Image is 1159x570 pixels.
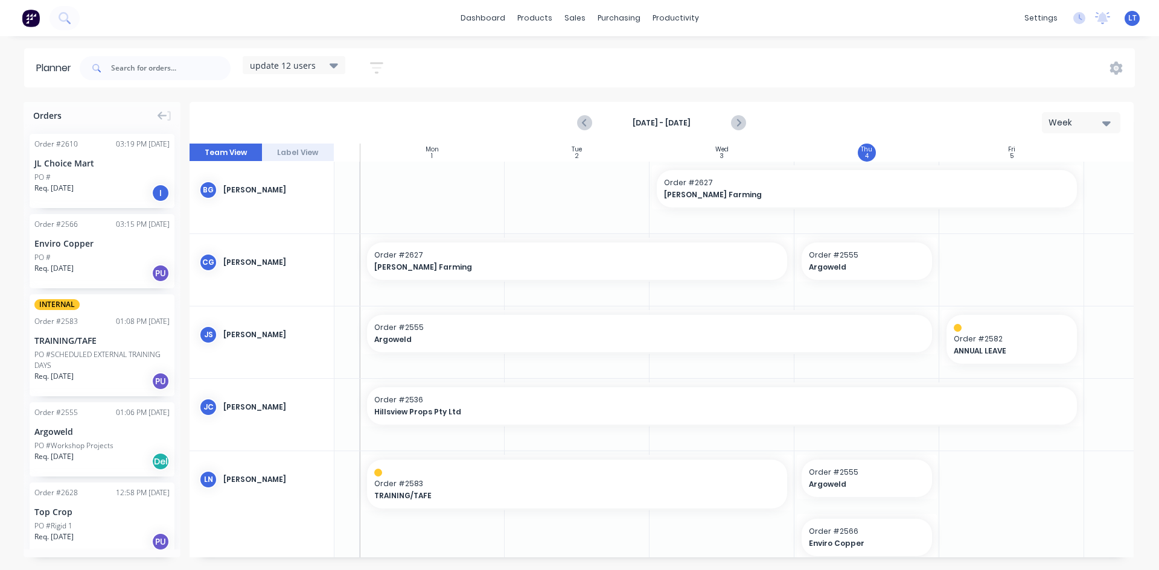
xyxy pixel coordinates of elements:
span: TRAINING/TAFE [374,490,739,501]
span: [PERSON_NAME] Farming [664,189,1029,200]
input: Search for orders... [111,56,231,80]
span: Order # 2627 [374,250,780,261]
img: Factory [22,9,40,27]
div: 1 [431,153,433,159]
div: PO # [34,172,51,183]
span: Enviro Copper [809,538,913,549]
span: ANNUAL LEAVE [954,346,1058,356]
span: Req. [DATE] [34,531,74,542]
div: Fri [1008,146,1015,153]
span: [PERSON_NAME] Farming [374,262,739,273]
button: Team View [190,144,262,162]
strong: [DATE] - [DATE] [601,118,722,128]
span: Order # 2555 [374,322,925,333]
button: Week [1042,112,1120,133]
div: Tue [572,146,582,153]
span: Req. [DATE] [34,371,74,382]
div: [PERSON_NAME] [223,402,324,413]
div: Enviro Copper [34,237,170,250]
div: [PERSON_NAME] [223,329,324,340]
span: Argoweld [374,334,870,345]
div: Top Crop [34,505,170,518]
div: PU [152,264,170,282]
div: PO #SCHEDULED EXTERNAL TRAINING DAYS [34,349,170,371]
div: 01:06 PM [DATE] [116,407,170,418]
div: 5 [1010,153,1014,159]
span: Order # 2555 [809,467,925,478]
div: Thu [861,146,872,153]
div: sales [558,9,592,27]
div: I [152,184,170,202]
div: 01:08 PM [DATE] [116,316,170,327]
span: Order # 2555 [809,250,925,261]
span: Argoweld [809,262,913,273]
div: PO #Workshop Projects [34,440,113,451]
div: BG [199,181,217,199]
div: Order # 2610 [34,139,78,150]
span: Req. [DATE] [34,263,74,274]
div: [PERSON_NAME] [223,474,324,485]
div: [PERSON_NAME] [223,185,324,195]
div: 03:19 PM [DATE] [116,139,170,150]
div: PO # [34,252,51,263]
span: Order # 2582 [954,334,1070,344]
div: 03:15 PM [DATE] [116,219,170,230]
div: Order # 2628 [34,487,78,498]
div: purchasing [592,9,647,27]
button: Label View [262,144,334,162]
div: 3 [720,153,724,159]
div: Order # 2566 [34,219,78,230]
div: 4 [865,153,869,159]
div: PO #Rigid 1 [34,521,72,531]
div: Argoweld [34,425,170,438]
span: Order # 2566 [809,526,925,537]
div: 12:58 PM [DATE] [116,487,170,498]
div: 2 [575,153,579,159]
div: Planner [36,61,77,75]
div: JL Choice Mart [34,157,170,169]
div: settings [1018,9,1064,27]
div: products [511,9,558,27]
div: Week [1049,116,1104,129]
span: Order # 2536 [374,394,1070,405]
span: Orders [33,109,62,122]
span: Req. [DATE] [34,451,74,462]
div: Order # 2583 [34,316,78,327]
div: PU [152,372,170,390]
span: INTERNAL [34,299,80,310]
div: JC [199,398,217,416]
div: TRAINING/TAFE [34,334,170,347]
span: Order # 2627 [664,177,1070,188]
span: Argoweld [809,479,913,490]
span: update 12 users [250,59,316,72]
div: Mon [426,146,439,153]
div: LN [199,470,217,489]
span: LT [1128,13,1137,24]
div: Wed [715,146,729,153]
span: Req. [DATE] [34,183,74,194]
div: [PERSON_NAME] [223,257,324,268]
div: Del [152,452,170,470]
span: Hillsview Props Pty Ltd [374,407,1000,417]
div: CG [199,253,217,271]
div: PU [152,533,170,551]
div: productivity [647,9,705,27]
div: JS [199,326,217,344]
span: Order # 2583 [374,478,780,489]
a: dashboard [455,9,511,27]
div: Order # 2555 [34,407,78,418]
